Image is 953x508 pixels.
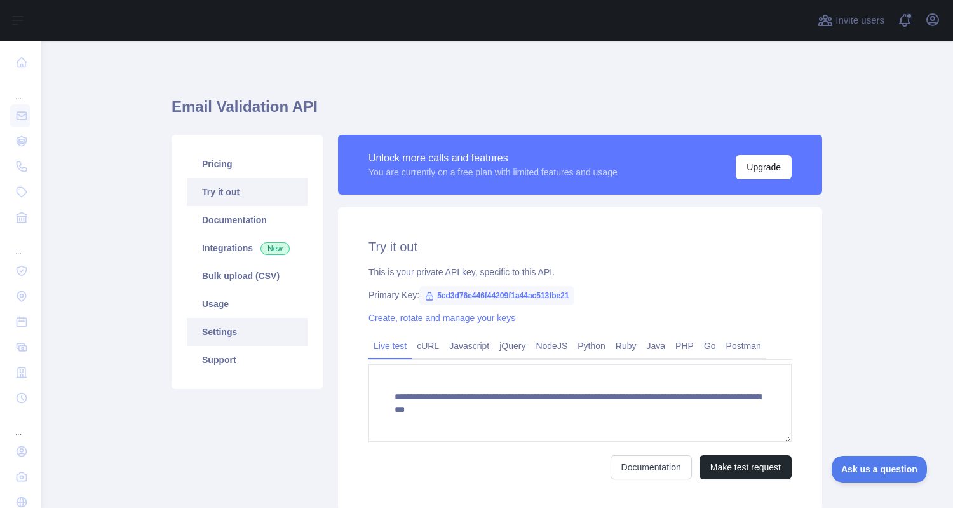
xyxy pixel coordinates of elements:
[572,336,611,356] a: Python
[721,336,766,356] a: Postman
[419,286,574,305] span: 5cd3d76e446f44209f1a44ac513fbe21
[832,456,928,483] iframe: Toggle Customer Support
[187,206,308,234] a: Documentation
[611,336,642,356] a: Ruby
[187,150,308,178] a: Pricing
[368,289,792,301] div: Primary Key:
[494,336,531,356] a: jQuery
[835,13,884,28] span: Invite users
[187,290,308,318] a: Usage
[368,238,792,256] h2: Try it out
[187,318,308,346] a: Settings
[699,336,721,356] a: Go
[187,346,308,374] a: Support
[368,313,515,323] a: Create, rotate and manage your keys
[670,336,699,356] a: PHP
[368,166,618,179] div: You are currently on a free plan with limited features and usage
[187,234,308,262] a: Integrations New
[444,336,494,356] a: Javascript
[368,151,618,166] div: Unlock more calls and features
[172,97,822,127] h1: Email Validation API
[531,336,572,356] a: NodeJS
[815,10,887,31] button: Invite users
[736,155,792,179] button: Upgrade
[187,178,308,206] a: Try it out
[10,231,30,257] div: ...
[10,76,30,102] div: ...
[642,336,671,356] a: Java
[700,455,792,479] button: Make test request
[368,336,412,356] a: Live test
[260,242,290,255] span: New
[187,262,308,290] a: Bulk upload (CSV)
[368,266,792,278] div: This is your private API key, specific to this API.
[10,412,30,437] div: ...
[412,336,444,356] a: cURL
[611,455,692,479] a: Documentation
